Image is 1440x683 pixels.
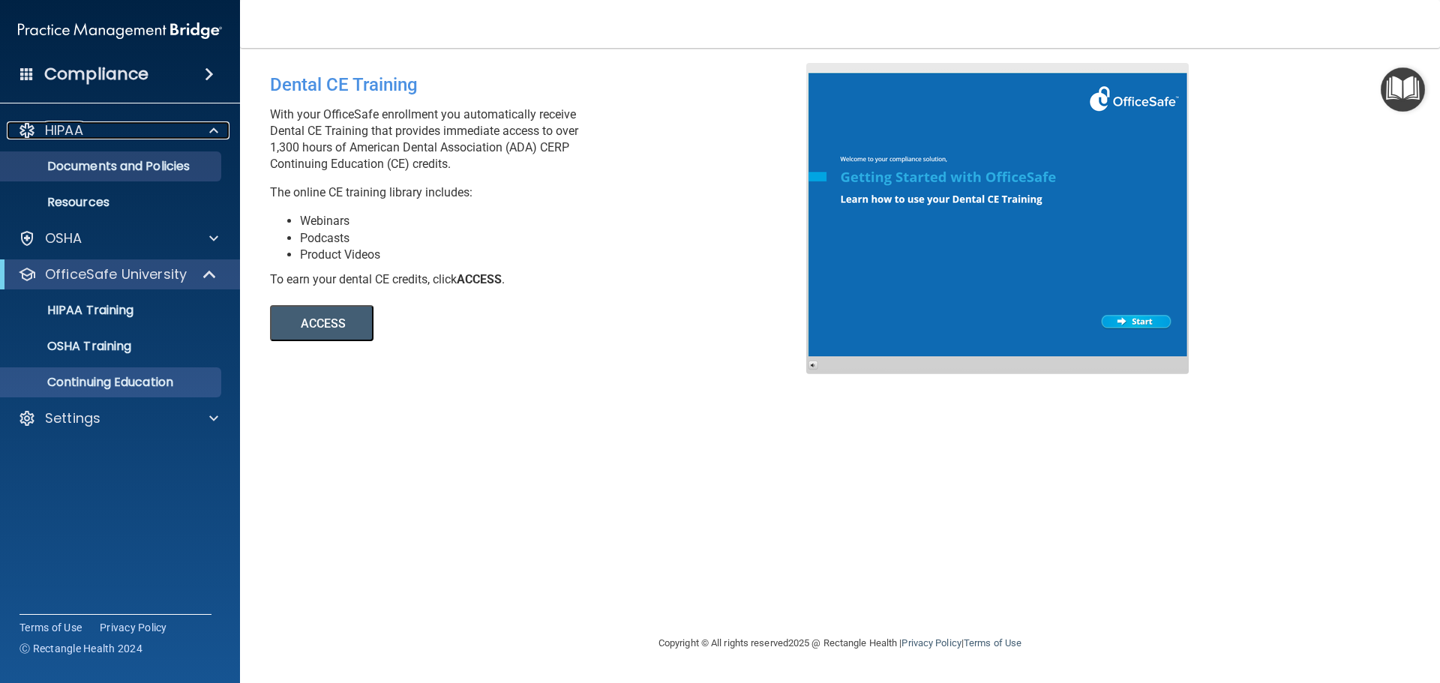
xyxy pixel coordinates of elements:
[19,620,82,635] a: Terms of Use
[18,121,218,139] a: HIPAA
[457,272,502,286] b: ACCESS
[45,229,82,247] p: OSHA
[45,121,83,139] p: HIPAA
[45,265,187,283] p: OfficeSafe University
[19,641,142,656] span: Ⓒ Rectangle Health 2024
[901,637,961,649] a: Privacy Policy
[10,195,214,210] p: Resources
[270,305,373,341] button: ACCESS
[10,339,131,354] p: OSHA Training
[964,637,1021,649] a: Terms of Use
[18,409,218,427] a: Settings
[10,375,214,390] p: Continuing Education
[10,303,133,318] p: HIPAA Training
[10,159,214,174] p: Documents and Policies
[18,229,218,247] a: OSHA
[18,16,222,46] img: PMB logo
[300,213,817,229] li: Webinars
[270,184,817,201] p: The online CE training library includes:
[45,409,100,427] p: Settings
[1381,67,1425,112] button: Open Resource Center
[300,230,817,247] li: Podcasts
[270,106,817,172] p: With your OfficeSafe enrollment you automatically receive Dental CE Training that provides immedi...
[100,620,167,635] a: Privacy Policy
[300,247,817,263] li: Product Videos
[18,265,217,283] a: OfficeSafe University
[270,271,817,288] div: To earn your dental CE credits, click .
[270,319,680,330] a: ACCESS
[566,619,1114,667] div: Copyright © All rights reserved 2025 @ Rectangle Health | |
[270,63,817,106] div: Dental CE Training
[44,64,148,85] h4: Compliance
